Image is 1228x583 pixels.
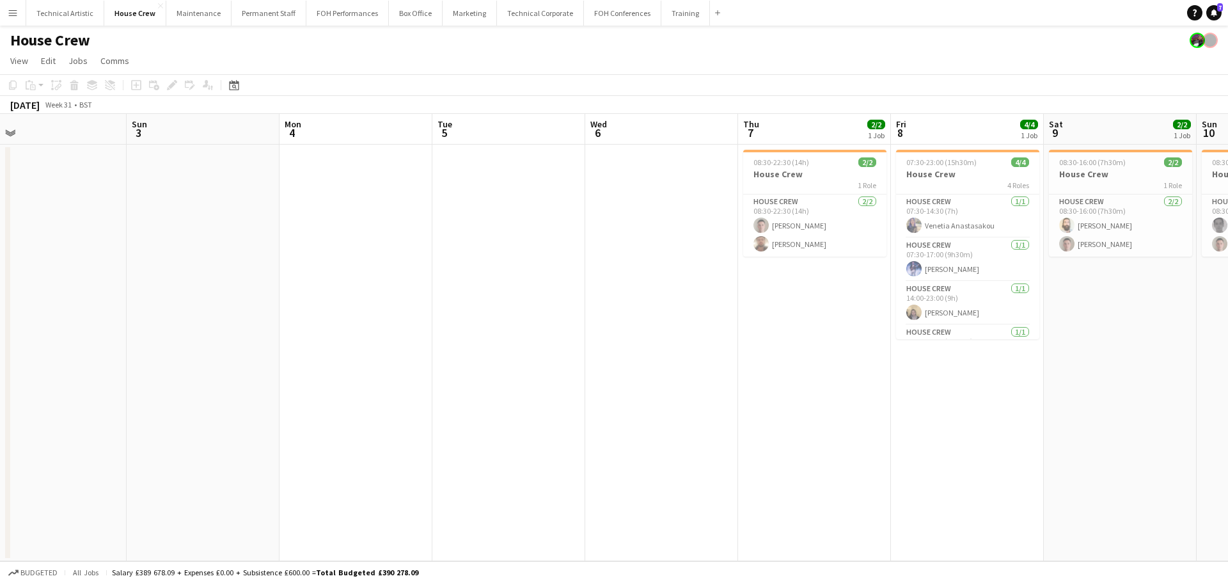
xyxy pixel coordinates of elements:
app-user-avatar: Gabrielle Barr [1202,33,1218,48]
button: FOH Performances [306,1,389,26]
span: Edit [41,55,56,67]
div: BST [79,100,92,109]
button: FOH Conferences [584,1,661,26]
span: View [10,55,28,67]
h1: House Crew [10,31,90,50]
button: Box Office [389,1,443,26]
span: Comms [100,55,129,67]
a: 7 [1206,5,1222,20]
span: Jobs [68,55,88,67]
button: Marketing [443,1,497,26]
span: Week 31 [42,100,74,109]
span: All jobs [70,568,101,577]
div: [DATE] [10,99,40,111]
button: Technical Corporate [497,1,584,26]
app-user-avatar: Zubair PERM Dhalla [1190,33,1205,48]
span: Budgeted [20,568,58,577]
a: Comms [95,52,134,69]
button: Training [661,1,710,26]
a: View [5,52,33,69]
span: 7 [1217,3,1223,12]
button: Technical Artistic [26,1,104,26]
span: Total Budgeted £390 278.09 [316,568,418,577]
button: Permanent Staff [232,1,306,26]
a: Jobs [63,52,93,69]
button: Maintenance [166,1,232,26]
button: Budgeted [6,566,59,580]
button: House Crew [104,1,166,26]
a: Edit [36,52,61,69]
div: Salary £389 678.09 + Expenses £0.00 + Subsistence £600.00 = [112,568,418,577]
